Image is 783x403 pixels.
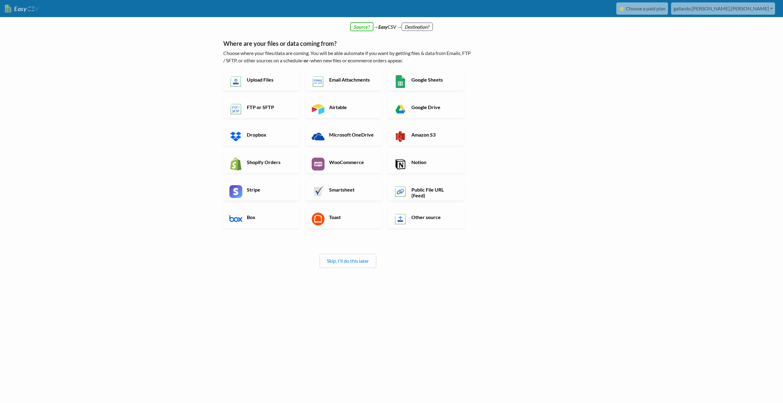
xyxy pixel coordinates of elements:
img: Amazon S3 App & API [394,130,407,143]
p: Choose where your files/data are coming. You will be able automate if you want by getting files &... [223,49,473,64]
a: Dropbox [223,124,299,145]
h6: Notion [410,159,458,165]
a: FTP or SFTP [223,97,299,118]
img: Dropbox App & API [229,130,242,143]
h6: Airtable [328,104,376,110]
a: Google Drive [388,97,464,118]
h6: Stripe [245,187,293,192]
h6: Public File URL (Feed) [410,187,458,198]
a: Other source [388,207,464,228]
img: WooCommerce App & API [312,158,325,170]
a: Shopify Orders [223,152,299,173]
img: Email New CSV or XLSX File App & API [312,75,325,88]
h6: Other source [410,214,458,220]
a: Google Sheets [388,69,464,90]
a: Amazon S3 [388,124,464,145]
img: Google Sheets App & API [394,75,407,88]
h6: Google Sheets [410,77,458,82]
h6: Box [245,214,293,220]
a: gallardo.[PERSON_NAME].[PERSON_NAME] [671,2,775,15]
h6: Smartsheet [328,187,376,192]
a: Upload Files [223,69,299,90]
img: Public File URL App & API [394,185,407,198]
h6: Microsoft OneDrive [328,132,376,137]
h6: Google Drive [410,104,458,110]
img: Toast App & API [312,213,325,225]
img: Google Drive App & API [394,103,407,115]
img: Microsoft OneDrive App & API [312,130,325,143]
a: Microsoft OneDrive [306,124,382,145]
a: Email Attachments [306,69,382,90]
div: → CSV → [217,17,566,31]
a: EasyCSV [5,2,39,15]
a: Toast [306,207,382,228]
img: Smartsheet App & API [312,185,325,198]
h6: Toast [328,214,376,220]
a: Public File URL (Feed) [388,179,464,200]
a: Box [223,207,299,228]
h6: Amazon S3 [410,132,458,137]
h6: Shopify Orders [245,159,293,165]
h5: Where are your files or data coming from? [223,40,473,47]
img: Other Source App & API [394,213,407,225]
a: Stripe [223,179,299,200]
h6: Dropbox [245,132,293,137]
a: ⭐ Choose a paid plan [616,2,668,15]
h6: WooCommerce [328,159,376,165]
span: CSV [27,5,39,13]
img: Upload Files App & API [229,75,242,88]
a: WooCommerce [306,152,382,173]
img: Airtable App & API [312,103,325,115]
b: -or- [302,57,310,63]
img: Notion App & API [394,158,407,170]
img: Shopify App & API [229,158,242,170]
a: Airtable [306,97,382,118]
img: Box App & API [229,213,242,225]
a: Smartsheet [306,179,382,200]
img: Stripe App & API [229,185,242,198]
a: Skip, I'll do this later [327,258,369,264]
a: Notion [388,152,464,173]
h6: Email Attachments [328,77,376,82]
h6: FTP or SFTP [245,104,293,110]
img: FTP or SFTP App & API [229,103,242,115]
h6: Upload Files [245,77,293,82]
